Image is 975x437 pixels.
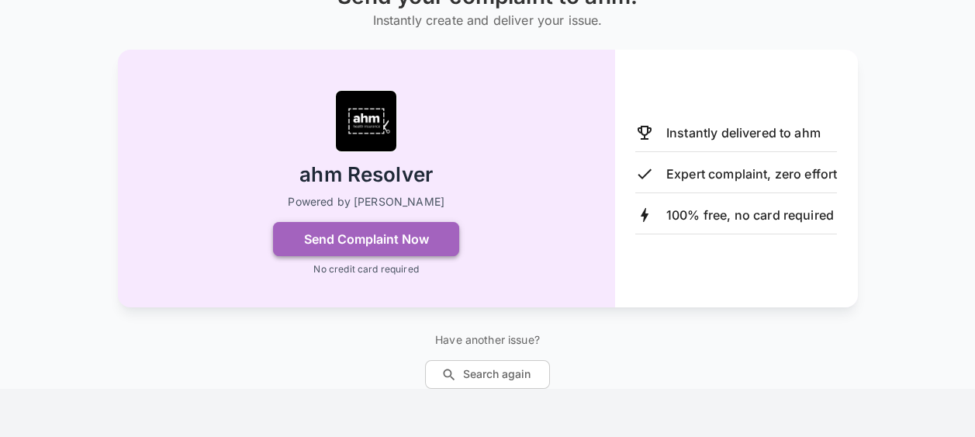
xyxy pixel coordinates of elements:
h6: Instantly create and deliver your issue. [337,9,638,31]
img: ahm [335,90,397,152]
p: Instantly delivered to ahm [666,123,821,142]
p: No credit card required [313,262,418,276]
h2: ahm Resolver [299,161,433,189]
p: 100% free, no card required [666,206,834,224]
p: Expert complaint, zero effort [666,165,837,183]
p: Powered by [PERSON_NAME] [288,194,444,210]
p: Have another issue? [425,332,550,348]
button: Search again [425,360,550,389]
button: Send Complaint Now [273,222,459,256]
